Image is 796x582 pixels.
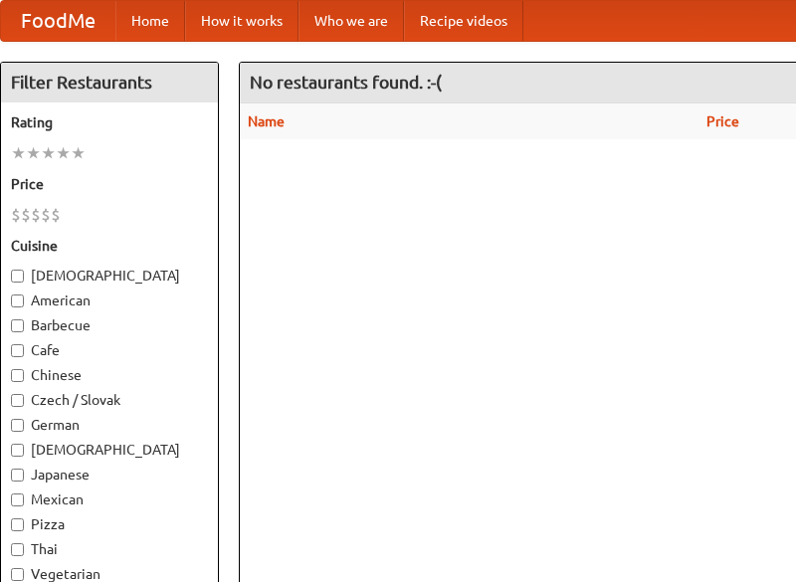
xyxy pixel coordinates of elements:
li: $ [31,204,41,226]
input: [DEMOGRAPHIC_DATA] [11,270,24,283]
li: $ [41,204,51,226]
a: Who we are [298,1,404,41]
li: $ [11,204,21,226]
input: Barbecue [11,319,24,332]
input: [DEMOGRAPHIC_DATA] [11,444,24,457]
label: Pizza [11,514,208,534]
input: Vegetarian [11,568,24,581]
label: Mexican [11,489,208,509]
label: [DEMOGRAPHIC_DATA] [11,440,208,460]
input: Mexican [11,493,24,506]
h5: Cuisine [11,236,208,256]
ng-pluralize: No restaurants found. :-( [250,73,442,92]
label: Barbecue [11,315,208,335]
h4: Filter Restaurants [1,63,218,102]
li: ★ [26,142,41,164]
input: Japanese [11,469,24,482]
li: $ [51,204,61,226]
input: Thai [11,543,24,556]
a: How it works [185,1,298,41]
a: Home [115,1,185,41]
label: Japanese [11,465,208,485]
a: Name [248,113,285,129]
input: Czech / Slovak [11,394,24,407]
a: Price [706,113,739,129]
input: American [11,294,24,307]
li: $ [21,204,31,226]
li: ★ [41,142,56,164]
label: Thai [11,539,208,559]
input: German [11,419,24,432]
input: Pizza [11,518,24,531]
li: ★ [11,142,26,164]
label: Chinese [11,365,208,385]
input: Cafe [11,344,24,357]
h5: Price [11,174,208,194]
label: German [11,415,208,435]
h5: Rating [11,112,208,132]
a: FoodMe [1,1,115,41]
li: ★ [71,142,86,164]
label: Cafe [11,340,208,360]
label: [DEMOGRAPHIC_DATA] [11,266,208,286]
label: American [11,291,208,310]
li: ★ [56,142,71,164]
label: Czech / Slovak [11,390,208,410]
a: Recipe videos [404,1,523,41]
input: Chinese [11,369,24,382]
